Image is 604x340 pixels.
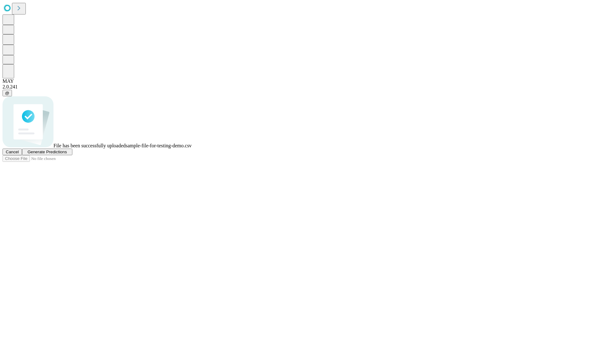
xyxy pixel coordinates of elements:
span: File has been successfully uploaded [53,143,126,148]
div: MAY [3,78,601,84]
span: sample-file-for-testing-demo.csv [126,143,192,148]
span: @ [5,91,9,95]
button: Generate Predictions [22,149,72,155]
div: 2.0.241 [3,84,601,90]
button: @ [3,90,12,96]
button: Cancel [3,149,22,155]
span: Generate Predictions [27,150,67,154]
span: Cancel [6,150,19,154]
